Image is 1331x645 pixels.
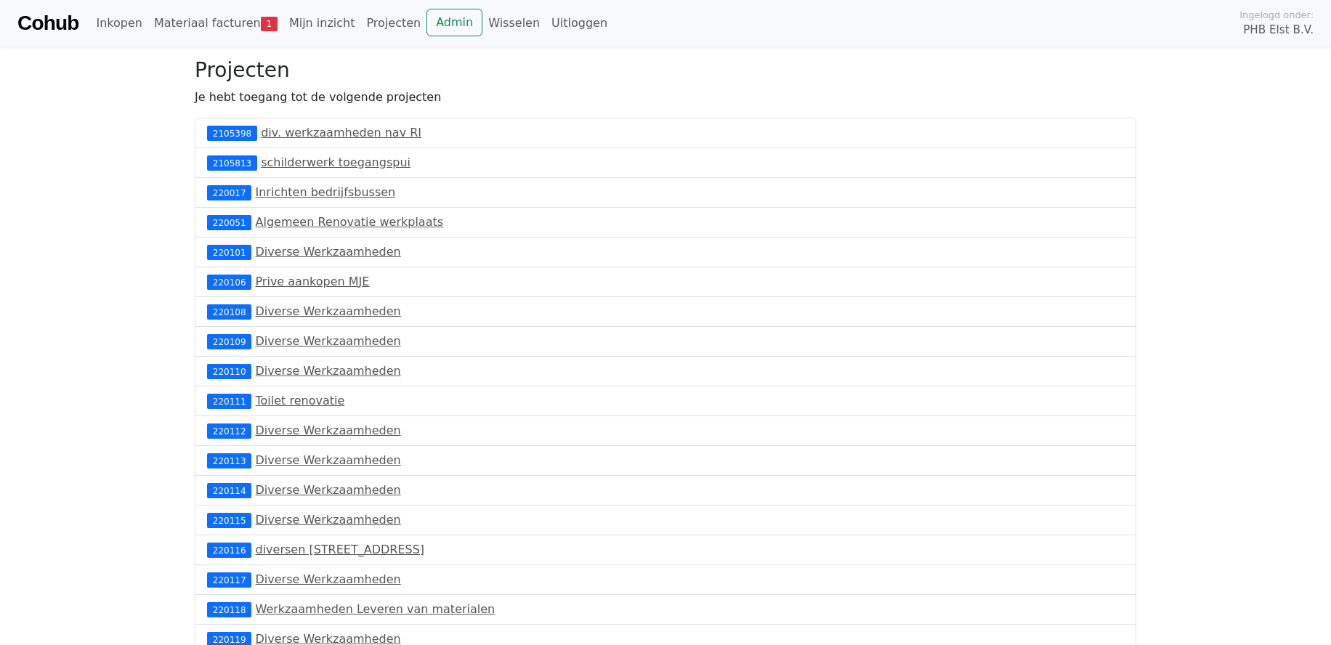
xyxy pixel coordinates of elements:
[207,334,251,349] div: 220109
[207,364,251,378] div: 220110
[1243,22,1314,38] span: PHB Elst B.V.
[256,185,396,199] a: Inrichten bedrijfsbussen
[207,304,251,319] div: 220108
[148,9,283,38] a: Materiaal facturen1
[207,394,251,408] div: 220111
[256,543,425,556] a: diversen [STREET_ADDRESS]
[207,185,251,200] div: 220017
[207,215,251,230] div: 220051
[207,423,251,438] div: 220112
[207,602,251,617] div: 220118
[283,9,361,38] a: Mijn inzicht
[207,126,257,140] div: 2105398
[256,572,401,586] a: Diverse Werkzaamheden
[261,126,421,139] a: div. werkzaamheden nav RI
[1239,8,1314,22] span: Ingelogd onder:
[482,9,546,38] a: Wisselen
[90,9,147,38] a: Inkopen
[207,543,251,557] div: 220116
[256,364,401,378] a: Diverse Werkzaamheden
[256,453,401,467] a: Diverse Werkzaamheden
[195,58,1136,83] h3: Projecten
[256,334,401,348] a: Diverse Werkzaamheden
[261,155,410,169] a: schilderwerk toegangspui
[207,275,251,289] div: 220106
[195,89,1136,106] p: Je hebt toegang tot de volgende projecten
[261,17,278,31] span: 1
[426,9,482,36] a: Admin
[256,483,401,497] a: Diverse Werkzaamheden
[207,572,251,587] div: 220117
[256,513,401,527] a: Diverse Werkzaamheden
[207,453,251,468] div: 220113
[256,394,345,407] a: Toilet renovatie
[207,483,251,498] div: 220114
[17,6,78,41] a: Cohub
[207,245,251,259] div: 220101
[207,513,251,527] div: 220115
[256,304,401,318] a: Diverse Werkzaamheden
[256,245,401,259] a: Diverse Werkzaamheden
[360,9,426,38] a: Projecten
[207,155,257,170] div: 2105813
[256,602,495,616] a: Werkzaamheden Leveren van materialen
[256,215,444,229] a: Algemeen Renovatie werkplaats
[546,9,613,38] a: Uitloggen
[256,423,401,437] a: Diverse Werkzaamheden
[256,275,370,288] a: Prive aankopen MJE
